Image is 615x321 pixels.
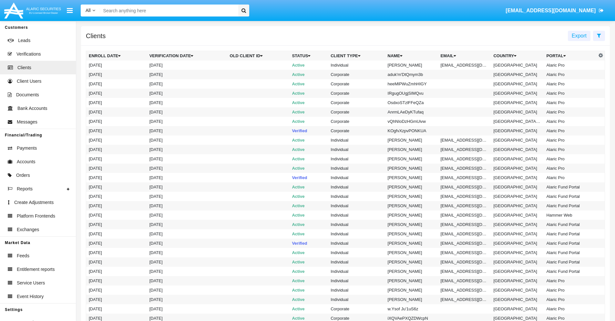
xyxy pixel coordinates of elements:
[544,201,597,210] td: Alaric Fund Portal
[86,126,147,135] td: [DATE]
[17,158,36,165] span: Accounts
[147,192,227,201] td: [DATE]
[491,220,544,229] td: [GEOGRAPHIC_DATA]
[438,145,491,154] td: [EMAIL_ADDRESS][DOMAIN_NAME]
[289,182,328,192] td: Active
[438,267,491,276] td: [EMAIL_ADDRESS][DOMAIN_NAME]
[147,201,227,210] td: [DATE]
[289,267,328,276] td: Active
[491,182,544,192] td: [GEOGRAPHIC_DATA]
[328,89,385,98] td: Corporate
[491,257,544,267] td: [GEOGRAPHIC_DATA]
[86,182,147,192] td: [DATE]
[544,239,597,248] td: Alaric Fund Portal
[328,173,385,182] td: Individual
[86,239,147,248] td: [DATE]
[86,164,147,173] td: [DATE]
[544,285,597,295] td: Alaric Pro
[385,98,438,107] td: OsdxoSTzlFFeQZa
[385,107,438,117] td: AnrmLAeDyKTufaq
[147,154,227,164] td: [DATE]
[86,257,147,267] td: [DATE]
[147,60,227,70] td: [DATE]
[147,98,227,107] td: [DATE]
[289,79,328,89] td: Active
[86,117,147,126] td: [DATE]
[491,229,544,239] td: [GEOGRAPHIC_DATA]
[289,201,328,210] td: Active
[16,51,41,58] span: Verifications
[17,266,55,273] span: Entitlement reports
[544,276,597,285] td: Alaric Pro
[385,239,438,248] td: [PERSON_NAME]
[544,257,597,267] td: Alaric Fund Portal
[86,135,147,145] td: [DATE]
[16,172,30,179] span: Orders
[147,164,227,173] td: [DATE]
[385,248,438,257] td: [PERSON_NAME]
[438,164,491,173] td: [EMAIL_ADDRESS][DOMAIN_NAME]
[86,98,147,107] td: [DATE]
[86,210,147,220] td: [DATE]
[289,70,328,79] td: Active
[147,248,227,257] td: [DATE]
[328,182,385,192] td: Individual
[438,285,491,295] td: [EMAIL_ADDRESS][DOMAIN_NAME]
[544,267,597,276] td: Alaric Fund Portal
[491,201,544,210] td: [GEOGRAPHIC_DATA]
[491,304,544,314] td: [GEOGRAPHIC_DATA]
[3,1,62,20] img: Logo image
[17,213,55,219] span: Platform Frontends
[491,117,544,126] td: [GEOGRAPHIC_DATA] ([GEOGRAPHIC_DATA])
[544,229,597,239] td: Alaric Fund Portal
[289,229,328,239] td: Active
[17,78,41,85] span: Client Users
[438,257,491,267] td: [EMAIL_ADDRESS][DOMAIN_NAME]
[86,51,147,61] th: Enroll date
[438,173,491,182] td: [EMAIL_ADDRESS][DOMAIN_NAME]
[328,126,385,135] td: Corporate
[544,135,597,145] td: Alaric Pro
[289,276,328,285] td: Active
[544,192,597,201] td: Alaric Fund Portal
[289,117,328,126] td: Active
[147,107,227,117] td: [DATE]
[147,117,227,126] td: [DATE]
[491,295,544,304] td: [GEOGRAPHIC_DATA]
[289,98,328,107] td: Active
[544,210,597,220] td: Hammer Web
[147,182,227,192] td: [DATE]
[289,257,328,267] td: Active
[544,70,597,79] td: Alaric Pro
[491,239,544,248] td: [GEOGRAPHIC_DATA]
[86,201,147,210] td: [DATE]
[328,295,385,304] td: Individual
[328,154,385,164] td: Individual
[328,276,385,285] td: Individual
[438,239,491,248] td: [EMAIL_ADDRESS][DOMAIN_NAME]
[385,164,438,173] td: [PERSON_NAME]
[544,304,597,314] td: Alaric Pro
[289,173,328,182] td: Verified
[289,210,328,220] td: Active
[147,220,227,229] td: [DATE]
[385,201,438,210] td: [PERSON_NAME]
[289,285,328,295] td: Active
[227,51,290,61] th: Old Client Id
[17,252,29,259] span: Feeds
[491,276,544,285] td: [GEOGRAPHIC_DATA]
[147,276,227,285] td: [DATE]
[147,285,227,295] td: [DATE]
[544,126,597,135] td: Alaric Pro
[86,192,147,201] td: [DATE]
[147,304,227,314] td: [DATE]
[289,145,328,154] td: Active
[81,7,100,14] a: All
[385,51,438,61] th: Name
[385,276,438,285] td: [PERSON_NAME]
[544,117,597,126] td: Alaric Pro
[86,79,147,89] td: [DATE]
[544,182,597,192] td: Alaric Fund Portal
[289,107,328,117] td: Active
[147,51,227,61] th: Verification date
